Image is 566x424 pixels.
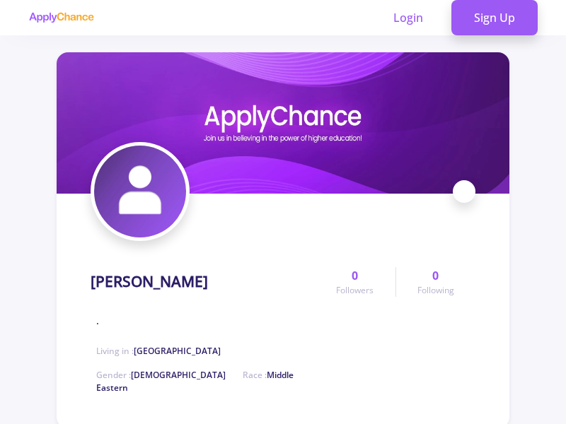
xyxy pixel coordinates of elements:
a: 0Following [395,267,475,297]
span: Race : [96,369,294,394]
span: Living in : [96,345,221,357]
img: Fatima Farahanicover image [57,52,509,194]
span: 0 [432,267,439,284]
span: [DEMOGRAPHIC_DATA] [131,369,226,381]
span: Middle Eastern [96,369,294,394]
span: Following [417,284,454,297]
span: [GEOGRAPHIC_DATA] [134,345,221,357]
img: applychance logo text only [28,12,94,23]
h1: [PERSON_NAME] [91,273,208,290]
span: 0 [352,267,358,284]
span: . [96,313,99,328]
span: Gender : [96,369,226,381]
img: Fatima Farahaniavatar [94,146,186,237]
a: 0Followers [315,267,395,297]
span: Followers [336,284,374,297]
